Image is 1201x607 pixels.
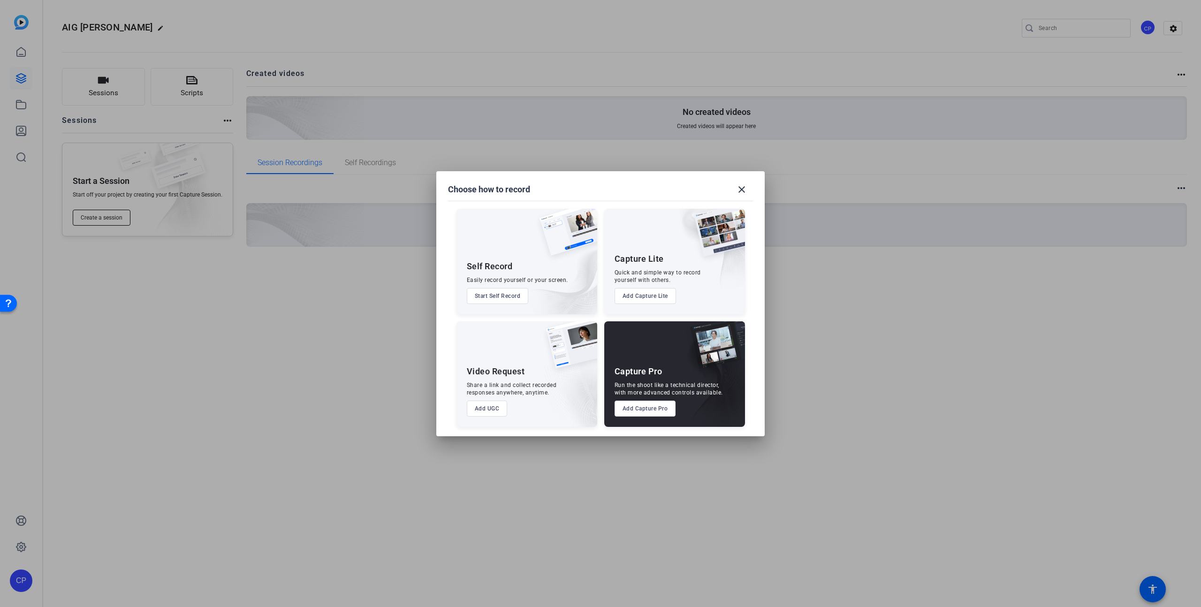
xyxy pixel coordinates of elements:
[516,229,597,314] img: embarkstudio-self-record.png
[615,381,723,396] div: Run the shoot like a technical director, with more advanced controls available.
[539,321,597,378] img: ugc-content.png
[687,209,745,266] img: capture-lite.png
[615,288,676,304] button: Add Capture Lite
[615,401,676,417] button: Add Capture Pro
[467,288,529,304] button: Start Self Record
[676,333,745,427] img: embarkstudio-capture-pro.png
[615,366,662,377] div: Capture Pro
[736,184,747,195] mat-icon: close
[448,184,530,195] h1: Choose how to record
[467,366,525,377] div: Video Request
[467,401,508,417] button: Add UGC
[532,209,597,265] img: self-record.png
[615,253,664,265] div: Capture Lite
[467,261,513,272] div: Self Record
[543,350,597,427] img: embarkstudio-ugc-content.png
[615,269,701,284] div: Quick and simple way to record yourself with others.
[661,209,745,303] img: embarkstudio-capture-lite.png
[467,276,568,284] div: Easily record yourself or your screen.
[683,321,745,379] img: capture-pro.png
[467,381,557,396] div: Share a link and collect recorded responses anywhere, anytime.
